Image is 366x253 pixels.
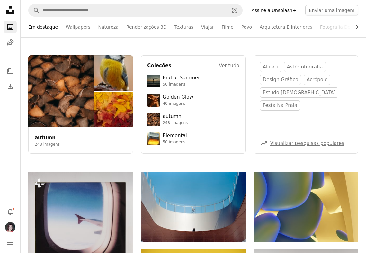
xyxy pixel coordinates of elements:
a: autumn [35,135,56,140]
a: Coleções [4,65,17,77]
a: Início — Unsplash [4,4,17,18]
img: premium_photo-1754398386796-ea3dec2a6302 [147,75,160,87]
button: Enviar uma imagem [305,5,358,15]
a: Histórico de downloads [4,80,17,93]
a: Ver tudo [219,62,239,69]
a: Renderizações 3D [126,17,167,37]
button: Perfil [4,221,17,234]
h4: Coleções [147,62,171,69]
a: Alasca [260,62,281,72]
div: 248 imagens [163,121,188,126]
div: 50 imagens [163,82,200,87]
a: Viajar [201,17,214,37]
a: Fotos [4,21,17,33]
a: Estudo [DEMOGRAPHIC_DATA] [260,87,339,98]
div: Golden Glow [163,94,193,101]
img: Formas orgânicas abstratas com gradientes azuis e amarelos [254,172,358,242]
a: Formas orgânicas abstratas com gradientes azuis e amarelos [254,203,358,209]
form: Pesquise conteúdo visual em todo o site [28,4,243,17]
a: Vista de uma janela de avião, olhando para a asa. [28,230,133,236]
button: Pesquisa visual [227,4,242,16]
a: Fotografia De Rua [320,17,361,37]
button: Pesquise na Unsplash [29,4,40,16]
img: Avatar do usuário andrea krug [5,222,15,232]
a: Wallpapers [66,17,90,37]
img: premium_photo-1754759085924-d6c35cb5b7a4 [147,94,160,107]
img: photo-1637983927634-619de4ccecac [147,113,160,126]
a: Acrópole [304,75,330,85]
button: Notificações [4,205,17,218]
div: End of Summer [163,75,200,81]
a: Assine a Unsplash+ [248,5,300,15]
div: 50 imagens [163,140,187,145]
a: Povo [241,17,252,37]
a: astrofotografia [284,62,326,72]
a: Ilustrações [4,36,17,49]
a: Elemental50 imagens [147,132,239,145]
a: Filme [222,17,234,37]
a: End of Summer50 imagens [147,75,239,87]
a: design gráfico [260,75,301,85]
a: festa na praia [260,100,300,111]
a: autumn248 imagens [147,113,239,126]
a: Visualizar pesquisas populares [270,140,344,146]
button: Menu [4,236,17,249]
img: premium_photo-1751985761161-8a269d884c29 [147,132,160,145]
a: Arquitetura E Interiores [260,17,312,37]
div: 40 imagens [163,101,193,106]
img: Arquitetura moderna com uma pessoa em uma varanda [141,172,245,242]
a: Arquitetura moderna com uma pessoa em uma varanda [141,203,245,209]
button: rolar lista para a direita [351,21,358,33]
div: Elemental [163,133,187,139]
a: Natureza [98,17,119,37]
div: autumn [163,113,188,120]
a: Golden Glow40 imagens [147,94,239,107]
a: Texturas [174,17,193,37]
